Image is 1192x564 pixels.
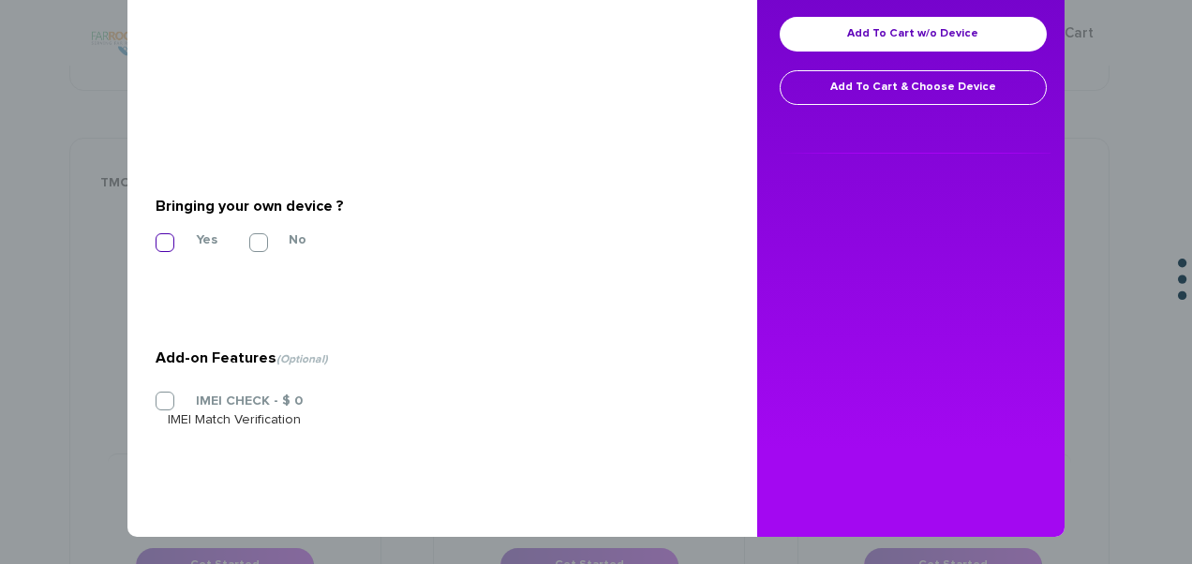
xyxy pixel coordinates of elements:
[156,343,715,373] div: Add-on Features
[780,17,1047,52] a: Add To Cart w/o Device
[261,231,306,248] label: No
[168,410,715,429] div: IMEI Match Verification
[276,354,328,365] span: (Optional)
[168,231,217,248] label: Yes
[780,70,1047,105] a: Add To Cart & Choose Device
[168,393,303,409] label: IMEI CHECK - $ 0
[156,191,715,221] div: Bringing your own device ?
